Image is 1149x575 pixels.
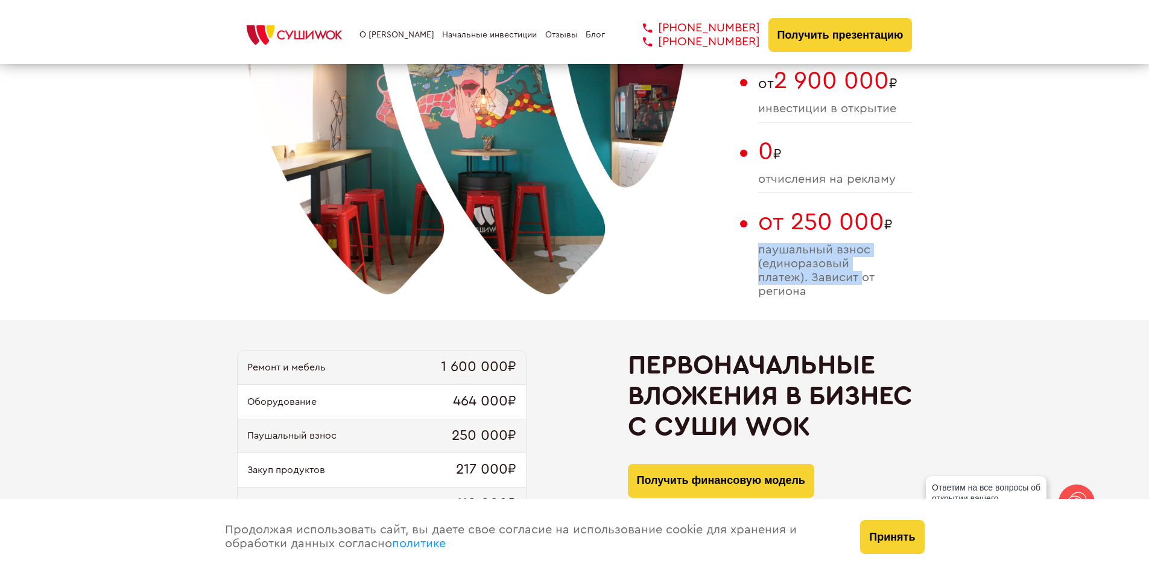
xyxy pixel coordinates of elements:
[758,243,913,299] span: паушальный взнос (единоразовый платеж). Зависит от региона
[625,21,760,35] a: [PHONE_NUMBER]
[452,428,516,445] span: 250 000₽
[442,30,537,40] a: Начальные инвестиции
[758,102,913,116] span: инвестиции в открытие
[758,138,913,165] span: ₽
[359,30,434,40] a: О [PERSON_NAME]
[860,520,924,554] button: Принять
[768,18,913,52] button: Получить презентацию
[392,538,446,550] a: политике
[441,359,516,376] span: 1 600 000₽
[926,476,1046,521] div: Ответим на все вопросы об открытии вашего [PERSON_NAME]!
[774,69,889,93] span: 2 900 000
[213,499,849,575] div: Продолжая использовать сайт, вы даете свое согласие на использование cookie для хранения и обрабо...
[758,210,884,234] span: от 250 000
[247,396,317,407] span: Оборудование
[758,139,773,164] span: 0
[628,464,814,498] button: Получить финансовую модель
[247,430,337,441] span: Паушальный взнос
[237,22,352,48] img: СУШИWOK
[453,393,516,410] span: 464 000₽
[758,208,913,236] span: ₽
[456,462,516,478] span: 217 000₽
[758,67,913,95] span: от ₽
[545,30,578,40] a: Отзывы
[247,362,326,373] span: Ремонт и мебель
[247,465,325,475] span: Закуп продуктов
[758,173,913,186] span: отчисления на рекламу
[586,30,605,40] a: Блог
[457,496,516,513] span: 110 000₽
[628,350,913,442] h2: Первоначальные вложения в бизнес с Суши Wok
[625,35,760,49] a: [PHONE_NUMBER]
